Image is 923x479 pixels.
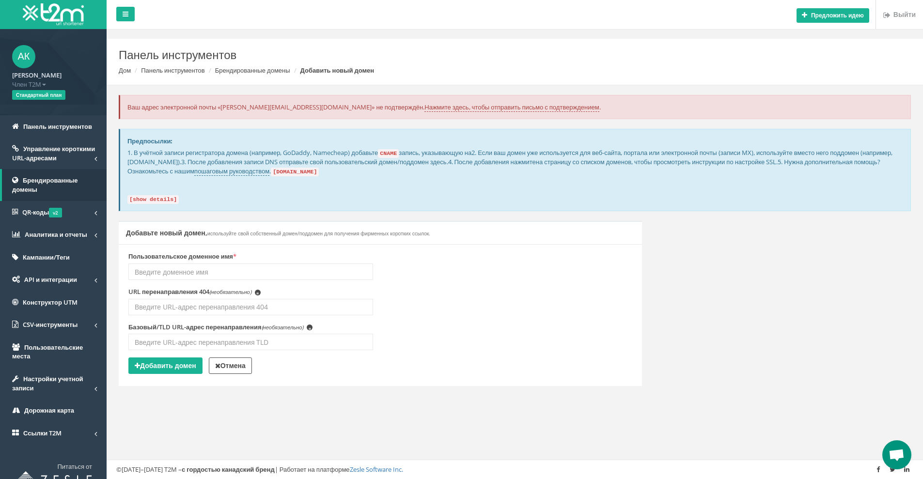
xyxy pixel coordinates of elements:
img: Т2М [23,3,84,25]
font: 1. В учётной записи регистратора домена (например, GoDaddy, Namecheap) добавьте [127,148,378,157]
font: Настройки учетной записи [12,374,83,392]
font: Предпосылки: [127,137,172,145]
font: Выйти [893,10,916,19]
input: Введите URL-адрес перенаправления TLD [128,334,373,350]
a: Брендированные домены [215,66,290,75]
font: CSV-инструменты [23,320,78,329]
input: Введите доменное имя [128,263,373,280]
font: Управление короткими URL-адресами [12,144,95,162]
font: на страницу со списком доменов, чтобы просмотреть инструкции по настройке SSL. [536,157,778,166]
font: Отмена [220,361,246,370]
font: запись, указывающую на [399,148,471,157]
button: Добавить домен [128,357,203,374]
font: я [309,325,311,330]
font: | Работает на платформе [275,465,350,474]
font: [PERSON_NAME] [12,71,62,79]
font: 2. Если ваш домен уже используется для веб-сайта, портала или электронной почты (записи MX), испо... [127,148,892,167]
font: используйте свой собственный домен/поддомен для получения фирменных коротких ссылок. [207,230,431,237]
a: [PERSON_NAME] Член T2M [12,68,94,89]
font: QR-коды [22,208,49,216]
font: 4. После добавления нажмите [448,157,536,166]
font: Добавить новый домен [300,66,375,75]
font: v2 [53,209,58,216]
font: Панель инструментов [119,46,236,62]
a: Нажмите здесь, чтобы отправить письмо с подтверждением [424,103,599,112]
font: Пользовательское доменное имя [128,252,233,261]
font: Конструктор UTM [23,298,78,307]
font: Предложить идею [811,11,864,19]
font: АК [18,49,30,62]
font: Кампании/Теги [23,253,70,262]
font: Панель инструментов [23,122,92,131]
font: (необязательно) [262,324,304,331]
font: Нажмите здесь, чтобы отправить письмо с подтверждением [424,103,599,111]
font: Дорожная карта [24,406,74,415]
font: Ссылки T2M [23,429,62,437]
font: Добавьте новый домен, [126,228,207,237]
font: . [269,167,271,175]
font: Ваш адрес электронной почты «[PERSON_NAME][EMAIL_ADDRESS][DOMAIN_NAME]» не подтверждён. [127,103,424,111]
font: 3. После добавления записи DNS отправьте свой пользовательский домен/поддомен здесь. [181,157,448,166]
code: [DOMAIN_NAME] [271,168,319,176]
font: Стандартный план [16,92,62,98]
a: Панель инструментов [141,66,205,75]
font: Пользовательские места [12,343,83,361]
a: Zesle Software Inc. [350,465,403,474]
font: . [599,103,601,111]
font: (необязательно) [209,288,251,295]
font: API и интеграции [24,275,77,284]
code: [show details] [127,195,179,204]
font: URL перенаправления 404 [128,287,209,296]
button: Предложить идею [797,8,869,23]
a: пошаговым руководством [194,167,269,176]
font: Добавить домен [140,361,196,370]
font: ©[DATE]–[DATE] T2M – [116,465,182,474]
font: Брендированные домены [12,176,78,194]
font: Базовый/TLD URL-адрес перенаправления [128,323,262,331]
font: Член T2M [12,80,41,89]
font: 5. Нужна дополнительная помощь? Ознакомьтесь с нашим [127,157,880,175]
font: Питаться от [57,462,92,471]
font: пошаговым руководством [194,167,269,175]
a: Дом [119,66,131,75]
font: с гордостью канадский бренд [182,465,275,474]
a: Open chat [882,440,911,469]
code: CNAME [378,149,399,158]
font: Аналитика и отчеты [25,230,87,239]
font: я [256,290,259,295]
input: Введите URL-адрес перенаправления 404 [128,299,373,315]
a: Отмена [209,357,252,374]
